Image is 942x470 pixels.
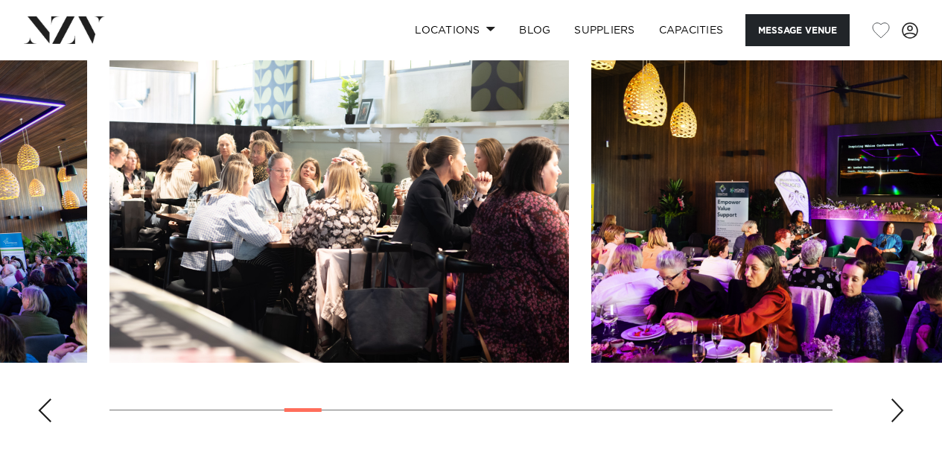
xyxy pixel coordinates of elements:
[507,14,562,46] a: BLOG
[745,14,850,46] button: Message Venue
[109,25,569,363] swiper-slide: 8 / 29
[562,14,646,46] a: SUPPLIERS
[24,16,105,43] img: nzv-logo.png
[403,14,507,46] a: Locations
[647,14,736,46] a: Capacities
